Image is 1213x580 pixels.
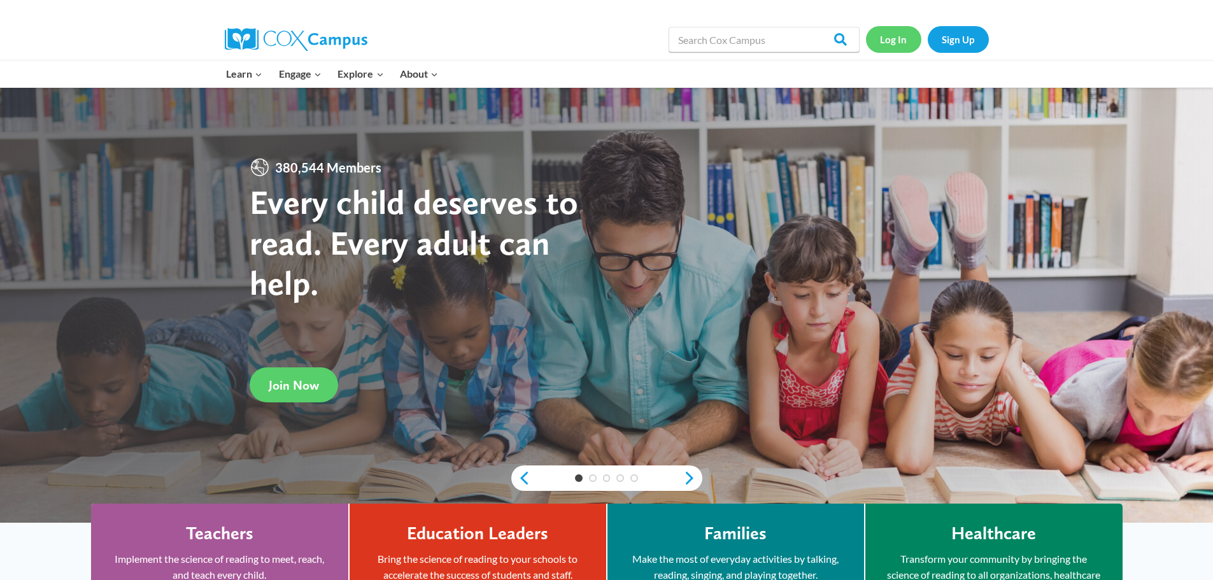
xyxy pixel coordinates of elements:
a: 4 [616,474,624,482]
img: Cox Campus [225,28,367,51]
h4: Teachers [186,523,253,544]
nav: Secondary Navigation [866,26,989,52]
a: next [683,470,702,486]
h4: Families [704,523,767,544]
a: Log In [866,26,921,52]
a: 2 [589,474,597,482]
a: Join Now [250,367,338,402]
a: 5 [630,474,638,482]
button: Child menu of Engage [271,60,330,87]
a: 1 [575,474,583,482]
h4: Healthcare [951,523,1036,544]
input: Search Cox Campus [669,27,860,52]
span: 380,544 Members [270,157,387,178]
h4: Education Leaders [407,523,548,544]
button: Child menu of Explore [330,60,392,87]
nav: Primary Navigation [218,60,446,87]
span: Join Now [269,378,319,393]
a: previous [511,470,530,486]
a: 3 [603,474,611,482]
a: Sign Up [928,26,989,52]
button: Child menu of About [392,60,446,87]
div: content slider buttons [511,465,702,491]
strong: Every child deserves to read. Every adult can help. [250,181,578,303]
button: Child menu of Learn [218,60,271,87]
